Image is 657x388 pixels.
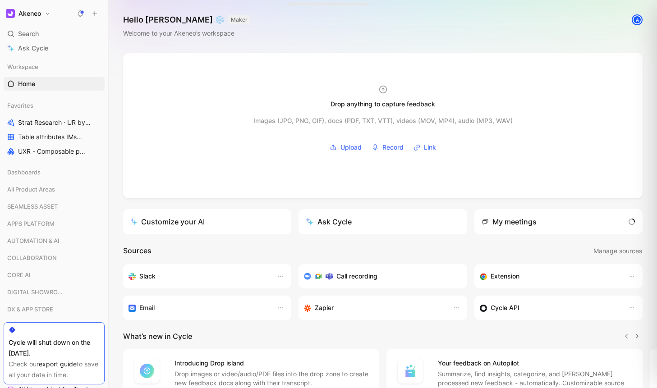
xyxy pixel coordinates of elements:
[4,99,105,112] div: Favorites
[4,165,105,182] div: Dashboards
[7,101,33,110] span: Favorites
[4,268,105,282] div: CORE AI
[18,118,91,128] span: Strat Research · UR by project
[480,271,619,282] div: Capture feedback from anywhere on the web
[4,200,105,213] div: SEAMLESS ASSET
[4,320,105,333] div: GROWTH ACCELERATION
[480,302,619,313] div: Sync customers & send feedback from custom sources. Get inspired by our favorite use case
[410,141,439,154] button: Link
[4,285,105,301] div: DIGITAL SHOWROOM
[340,142,362,153] span: Upload
[4,251,105,267] div: COLLABORATION
[228,15,250,24] button: MAKER
[593,245,643,257] button: Manage sources
[4,183,105,199] div: All Product Areas
[7,236,60,245] span: AUTOMATION & AI
[4,130,105,144] a: Table attributes IMsPMX
[4,165,105,179] div: Dashboards
[123,245,152,257] h2: Sources
[331,99,435,110] div: Drop anything to capture feedback
[4,27,105,41] div: Search
[18,9,41,18] h1: Akeneo
[7,202,58,211] span: SEAMLESS ASSET
[4,116,105,129] a: Strat Research · UR by project
[4,251,105,265] div: COLLABORATION
[18,28,39,39] span: Search
[7,270,31,279] span: CORE AI
[4,145,105,158] a: UXR - Composable products
[18,132,83,142] span: Table attributes IMs
[7,62,38,71] span: Workspace
[368,141,407,154] button: Record
[9,359,100,380] div: Check our to save all your data in time.
[491,302,519,313] h3: Cycle API
[175,370,368,388] p: Drop images or video/audio/PDF files into the drop zone to create new feedback docs along with th...
[7,185,55,194] span: All Product Areas
[315,302,334,313] h3: Zapier
[123,331,192,342] h2: What’s new in Cycle
[326,141,365,154] button: Upload
[4,217,105,233] div: APPS PLATFORM
[7,288,67,297] span: DIGITAL SHOWROOM
[4,217,105,230] div: APPS PLATFORM
[336,271,377,282] h3: Call recording
[6,9,15,18] img: Akeneo
[4,41,105,55] a: Ask Cycle
[4,302,105,316] div: DX & APP STORE
[306,216,352,227] div: Ask Cycle
[129,271,268,282] div: Sync your customers, send feedback and get updates in Slack
[4,302,105,319] div: DX & APP STORE
[304,302,443,313] div: Capture feedback from thousands of sources with Zapier (survey results, recordings, sheets, etc).
[4,234,105,250] div: AUTOMATION & AI
[253,115,513,126] div: Images (JPG, PNG, GIF), docs (PDF, TXT, VTT), videos (MOV, MP4), audio (MP3, WAV)
[9,337,100,359] div: Cycle will shut down on the [DATE].
[139,271,156,282] h3: Slack
[18,79,35,88] span: Home
[139,302,155,313] h3: Email
[491,271,519,282] h3: Extension
[382,142,404,153] span: Record
[130,216,205,227] div: Customize your AI
[7,253,57,262] span: COLLABORATION
[123,28,250,39] div: Welcome to your Akeneo’s workspace
[4,183,105,196] div: All Product Areas
[438,358,632,369] h4: Your feedback on Autopilot
[129,302,268,313] div: Forward emails to your feedback inbox
[7,305,53,314] span: DX & APP STORE
[4,60,105,73] div: Workspace
[4,285,105,299] div: DIGITAL SHOWROOM
[123,14,250,25] h1: Hello [PERSON_NAME] ❄️
[424,142,436,153] span: Link
[39,360,77,368] a: export guide
[7,168,41,177] span: Dashboards
[175,358,368,369] h4: Introducing Drop island
[4,200,105,216] div: SEAMLESS ASSET
[633,15,642,24] div: A
[593,246,642,256] span: Manage sources
[4,234,105,247] div: AUTOMATION & AI
[482,216,537,227] div: My meetings
[18,147,87,156] span: UXR - Composable products
[7,219,55,228] span: APPS PLATFORM
[304,271,454,282] div: Record & transcribe meetings from Zoom, Meet & Teams.
[299,209,467,234] button: Ask Cycle
[4,268,105,284] div: CORE AI
[4,77,105,91] a: Home
[4,320,105,336] div: GROWTH ACCELERATION
[123,209,291,234] a: Customize your AI
[4,7,53,20] button: AkeneoAkeneo
[18,43,48,54] span: Ask Cycle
